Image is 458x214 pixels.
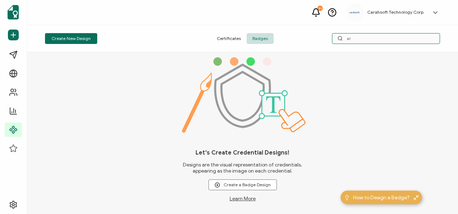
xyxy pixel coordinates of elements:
button: Create New Design [45,33,97,44]
img: minimize-icon.svg [413,195,419,200]
iframe: Chat Widget [422,179,458,214]
img: sertifier-logomark-colored.svg [8,5,19,19]
div: 31 [318,6,323,11]
span: Certificates [211,33,247,44]
a: Learn More [230,196,256,202]
span: Badges [247,33,274,44]
img: designs-badge.svg [179,57,307,135]
input: Search [332,33,440,44]
h1: Let's Create Credential Designs! [196,149,289,156]
button: Create a Badge Design [208,179,277,190]
span: Designs are the visual representation of credentials, appearing as the image on each credential. [174,162,311,174]
h5: Carahsoft Technology Corp. [367,10,425,15]
span: Create a Badge Design [215,182,271,188]
span: How to Design a Badge? [353,194,410,201]
img: a9ee5910-6a38-4b3f-8289-cffb42fa798b.svg [349,12,360,14]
